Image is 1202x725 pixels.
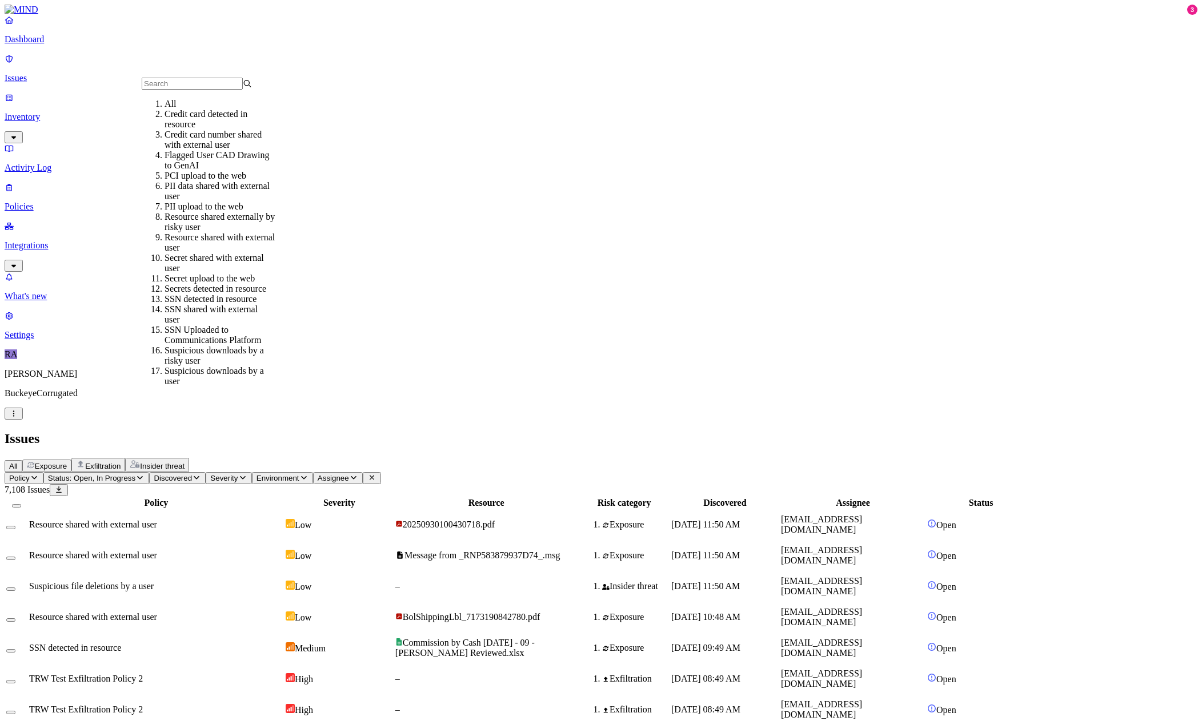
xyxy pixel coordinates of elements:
div: Exposure [602,519,669,530]
img: status-open [927,611,936,621]
p: Activity Log [5,163,1197,173]
span: Open [936,582,956,591]
p: What's new [5,291,1197,301]
span: Assignee [318,474,349,482]
button: Select row [6,618,15,622]
h2: Issues [5,431,1197,446]
span: Open [936,551,956,561]
img: google-sheets [395,638,403,646]
span: Resource shared with external user [29,519,157,529]
span: Insider threat [140,462,185,470]
img: severity-low [286,581,295,590]
span: Message from _RNP583879937D74_.msg [404,550,560,560]
a: Settings [5,311,1197,340]
a: What's new [5,272,1197,301]
div: Suspicious downloads by a risky user [165,345,275,366]
div: 3 [1187,5,1197,15]
div: Credit card number shared with external user [165,130,275,150]
span: Resource shared with external user [29,550,157,560]
span: [DATE] 11:50 AM [671,519,740,529]
p: Dashboard [5,34,1197,45]
div: SSN Uploaded to Communications Platform [165,325,275,345]
span: [DATE] 11:50 AM [671,581,740,591]
span: [DATE] 11:50 AM [671,550,740,560]
p: Policies [5,202,1197,212]
span: RA [5,349,17,359]
a: Policies [5,182,1197,212]
div: SSN shared with external user [165,304,275,325]
span: Commission by Cash [DATE] - 09 - [PERSON_NAME] Reviewed.xlsx [395,638,535,658]
img: severity-low [286,519,295,528]
div: Exposure [602,612,669,622]
span: – [395,674,400,683]
a: Inventory [5,92,1197,142]
span: [EMAIL_ADDRESS][DOMAIN_NAME] [781,699,862,719]
span: [DATE] 10:48 AM [671,612,740,622]
img: MIND [5,5,38,15]
div: Resource shared with external user [165,232,275,253]
div: Status [927,498,1035,508]
img: severity-high [286,704,295,713]
span: TRW Test Exfiltration Policy 2 [29,674,143,683]
span: Resource shared with external user [29,612,157,622]
p: Inventory [5,112,1197,122]
span: SSN detected in resource [29,643,121,652]
img: status-open [927,550,936,559]
button: Select row [6,526,15,529]
div: Risk category [579,498,669,508]
span: Low [295,582,311,591]
button: Select all [12,504,21,507]
p: Integrations [5,240,1197,251]
img: status-open [927,519,936,528]
div: Insider threat [602,581,669,591]
span: TRW Test Exfiltration Policy 2 [29,704,143,714]
span: 7,108 Issues [5,485,50,494]
button: Select row [6,649,15,652]
a: Issues [5,54,1197,83]
button: Select row [6,557,15,560]
span: – [395,704,400,714]
a: Activity Log [5,143,1197,173]
span: [EMAIL_ADDRESS][DOMAIN_NAME] [781,545,862,565]
span: Open [936,674,956,684]
img: severity-medium [286,642,295,651]
span: Open [936,520,956,530]
span: High [295,705,313,715]
img: adobe-pdf [395,613,403,620]
span: High [295,674,313,684]
div: Exfiltration [602,674,669,684]
div: PII upload to the web [165,202,275,212]
span: Low [295,520,311,530]
span: Status: Open, In Progress [48,474,135,482]
span: Open [936,643,956,653]
div: Exposure [602,550,669,561]
p: BuckeyeCorrugated [5,388,1197,398]
img: severity-low [286,550,295,559]
span: [EMAIL_ADDRESS][DOMAIN_NAME] [781,638,862,658]
span: [EMAIL_ADDRESS][DOMAIN_NAME] [781,607,862,627]
div: Severity [286,498,393,508]
span: – [395,581,400,591]
img: status-open [927,642,936,651]
div: Credit card detected in resource [165,109,275,130]
span: Exfiltration [85,462,121,470]
div: Policy [29,498,283,508]
span: [DATE] 08:49 AM [671,674,740,683]
span: Suspicious file deletions by a user [29,581,154,591]
span: [EMAIL_ADDRESS][DOMAIN_NAME] [781,668,862,688]
div: Exposure [602,643,669,653]
span: [EMAIL_ADDRESS][DOMAIN_NAME] [781,514,862,534]
div: PCI upload to the web [165,171,275,181]
div: SSN detected in resource [165,294,275,304]
span: Low [295,551,311,561]
div: Resource shared externally by risky user [165,212,275,232]
span: Open [936,613,956,622]
div: Exfiltration [602,704,669,715]
span: Low [295,613,311,622]
button: Select row [6,680,15,683]
a: Integrations [5,221,1197,270]
div: Secrets detected in resource [165,284,275,294]
div: Secret upload to the web [165,273,275,284]
img: adobe-pdf [395,520,403,527]
span: [EMAIL_ADDRESS][DOMAIN_NAME] [781,576,862,596]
